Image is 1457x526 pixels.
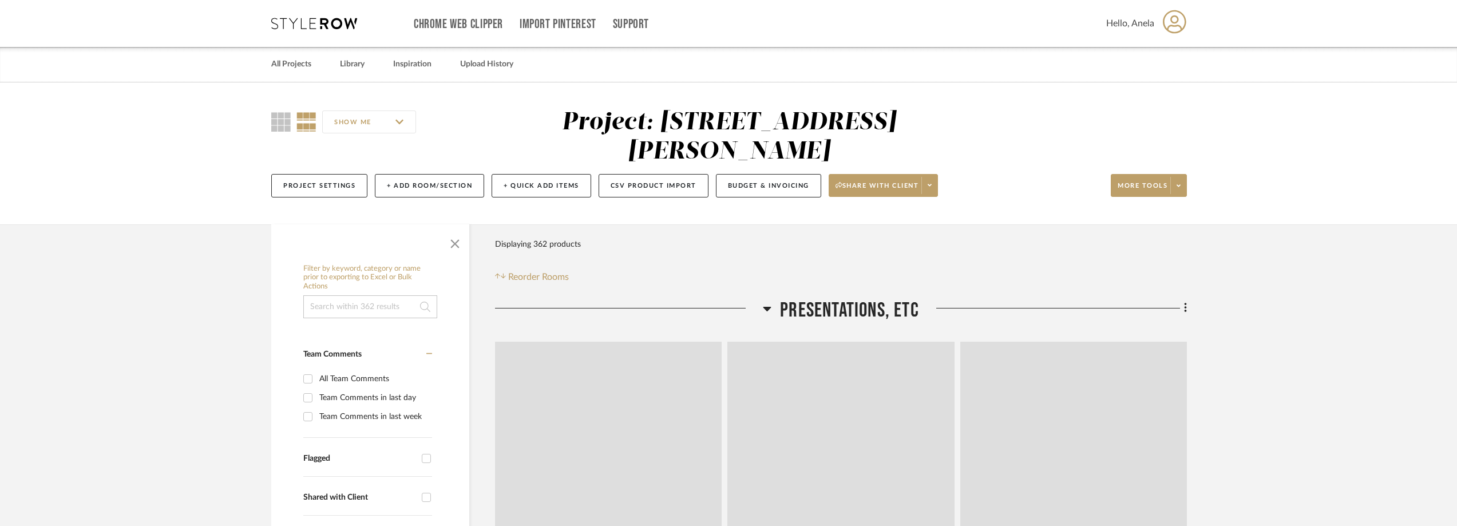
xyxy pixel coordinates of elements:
button: CSV Product Import [599,174,708,197]
button: + Add Room/Section [375,174,484,197]
span: More tools [1118,181,1167,199]
button: + Quick Add Items [492,174,591,197]
div: Displaying 362 products [495,233,581,256]
div: Project: [STREET_ADDRESS][PERSON_NAME] [562,110,896,164]
button: Budget & Invoicing [716,174,821,197]
div: Flagged [303,454,416,464]
input: Search within 362 results [303,295,437,318]
button: Close [444,230,466,253]
button: Project Settings [271,174,367,197]
div: All Team Comments [319,370,429,388]
a: Chrome Web Clipper [414,19,503,29]
a: Inspiration [393,57,431,72]
button: Reorder Rooms [495,270,569,284]
button: More tools [1111,174,1187,197]
div: Shared with Client [303,493,416,503]
span: Reorder Rooms [508,270,569,284]
a: Support [613,19,649,29]
span: Presentations, ETC [780,298,919,323]
span: Hello, Anela [1106,17,1154,30]
span: Share with client [836,181,919,199]
div: Team Comments in last day [319,389,429,407]
span: Team Comments [303,350,362,358]
a: Import Pinterest [520,19,596,29]
button: Share with client [829,174,939,197]
a: Upload History [460,57,513,72]
div: Team Comments in last week [319,408,429,426]
h6: Filter by keyword, category or name prior to exporting to Excel or Bulk Actions [303,264,437,291]
a: Library [340,57,365,72]
a: All Projects [271,57,311,72]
